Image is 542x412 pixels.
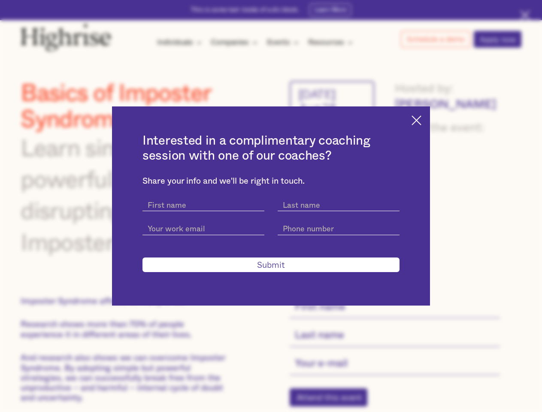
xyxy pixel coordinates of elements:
[142,220,264,235] input: Your work email
[278,197,400,211] input: Last name
[142,197,264,211] input: First name
[142,176,400,186] div: Share your info and we'll be right in touch.
[412,115,421,125] img: Cross icon
[278,220,400,235] input: Phone number
[142,197,400,272] form: current-schedule-a-demo-get-started-modal
[142,257,400,272] input: Submit
[142,133,400,163] h2: Interested in a complimentary coaching session with one of our coaches?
